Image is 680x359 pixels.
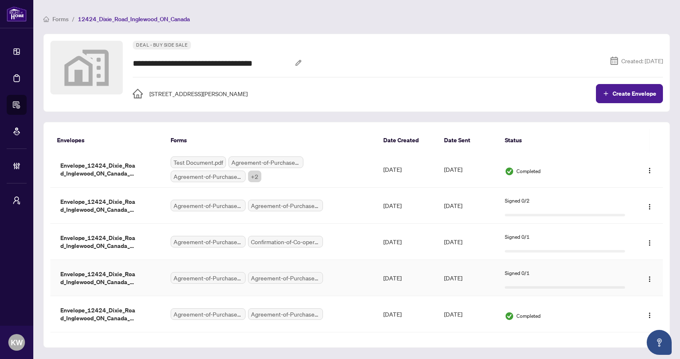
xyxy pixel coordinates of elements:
li: / [72,14,74,24]
th: Status [498,129,632,151]
button: Open asap [647,330,672,355]
span: Envelope_12424_Dixie_Road_Inglewood_ON_Canada_1759760506203 [57,161,140,178]
span: Agreement-of-Purchase-and-Sale-–-CondominiumResale.pdf [248,308,323,320]
span: Signed 0/1 [505,270,529,277]
span: Envelope_12424_Dixie_Road_Inglewood_ON_Canada_1759853278115 [57,198,140,214]
span: Agreement-of-Purchase-and-Sale.pdf [171,200,246,211]
span: Agreement-of-Purchase-and-Sale.pdf [171,272,246,284]
td: [DATE] [377,188,437,224]
td: [DATE] [437,188,498,224]
span: Agreement-of-Purchase-and-Sale.pdf [228,156,303,168]
span: +2 [248,171,261,182]
span: Deal - Buy Side Sale [133,41,191,50]
span: user-switch [12,196,21,205]
span: Create Envelope [613,91,656,97]
th: Date Sent [437,129,498,151]
span: KW [11,337,23,348]
td: [DATE] [377,296,437,332]
button: Logo [643,307,656,321]
td: [DATE] [437,224,498,260]
button: Logo [643,163,656,176]
span: home [43,16,49,22]
span: Forms [52,15,69,23]
span: Agreement-of-Purchase-and-Sale-–-CondominiumResale.pdf [248,272,323,284]
span: [STREET_ADDRESS][PERSON_NAME] [149,89,248,98]
span: Signed 0/2 [505,197,529,205]
img: Status Icon [505,312,514,321]
img: Property [50,41,123,94]
th: Envelopes [50,129,164,151]
span: Agreement-of-Purchase-and-Sale.pdf [171,308,246,320]
span: Envelope_12424_Dixie_Road_Inglewood_ON_Canada_1759856774099 [57,270,140,286]
span: Confirmation-of-Co-operation-and-Representation-–-Buyer-Seller.pdf [248,236,323,248]
span: Agreement-of-Purchase-and-Sale-–-CondominiumResale.pdf [171,236,246,248]
span: 12424_Dixie_Road_Inglewood_ON_Canada [78,15,190,23]
img: Logo [646,240,653,246]
img: logo [7,6,27,22]
img: Logo [646,276,653,282]
td: [DATE] [377,224,437,260]
td: [DATE] [437,151,498,188]
span: Test Document.pdf [171,156,226,168]
img: Logo [646,203,653,210]
td: [DATE] [377,260,437,296]
button: Logo [643,199,656,212]
img: Logo [646,167,653,174]
span: Signed 0/1 [505,233,529,241]
span: Completed [516,168,541,176]
th: Forms [164,129,376,151]
td: [DATE] [437,296,498,332]
button: Logo [643,235,656,248]
img: Status Icon [505,167,514,176]
button: Create Envelope [596,84,663,103]
button: Logo [643,271,656,285]
span: Envelope_12424_Dixie_Road_Inglewood_ON_Canada_1759856870010 [57,306,140,322]
span: Agreement-of-Purchase-and-Sale-–-CondominiumResale.pdf [248,200,323,211]
td: [DATE] [437,260,498,296]
span: Agreement-of-Purchase-and-Sale-–-Co-operative-Building-Resale-Agreement.pdf [171,171,246,182]
span: Completed [516,312,541,320]
th: Date Created [377,129,437,151]
span: Created: [DATE] [621,56,663,65]
td: [DATE] [377,151,437,188]
span: Envelope_12424_Dixie_Road_Inglewood_ON_Canada_1759853482956 [57,234,140,250]
img: Logo [646,312,653,319]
